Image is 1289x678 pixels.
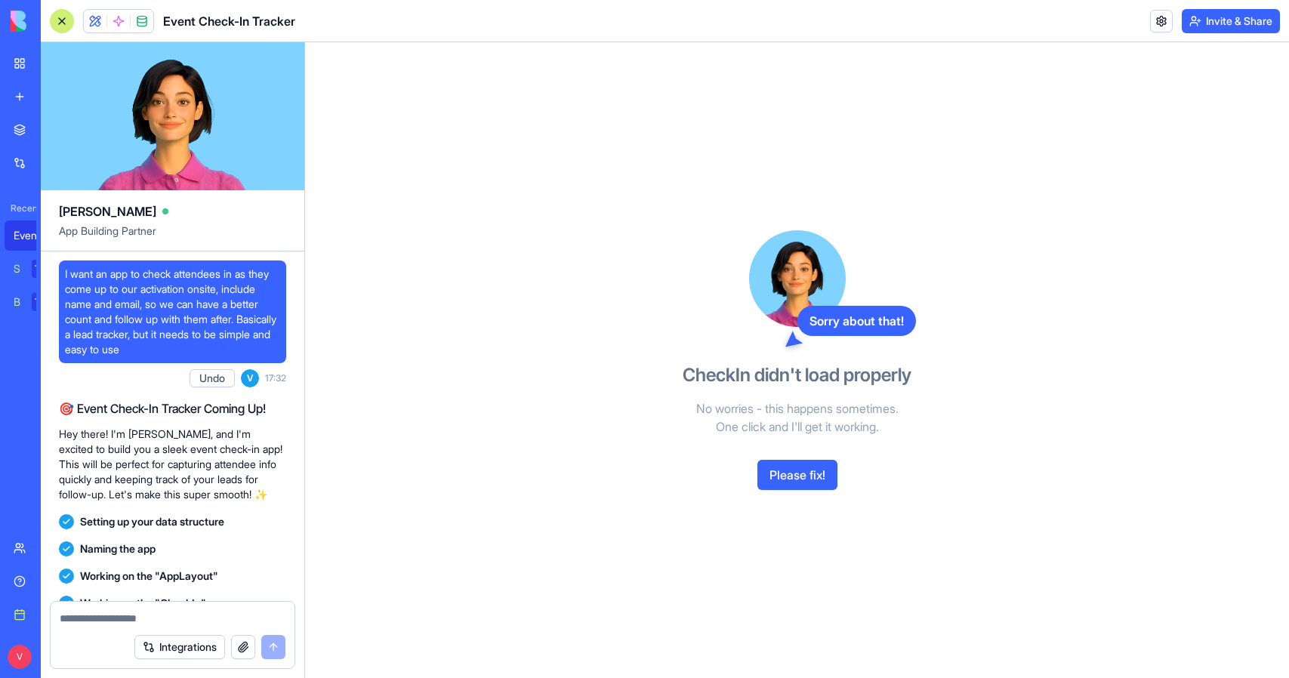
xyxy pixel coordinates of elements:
[80,596,233,611] span: Working on the "CheckIn" page
[80,569,218,584] span: Working on the "AppLayout"
[5,202,36,214] span: Recent
[59,202,156,220] span: [PERSON_NAME]
[14,261,21,276] div: Social Media Content Generator
[80,541,156,556] span: Naming the app
[32,260,56,278] div: TRY
[5,287,65,317] a: Blog Generation ProTRY
[134,635,225,659] button: Integrations
[11,11,104,32] img: logo
[59,427,286,502] p: Hey there! I'm [PERSON_NAME], and I'm excited to build you a sleek event check-in app! This will ...
[8,645,32,669] span: V
[163,12,295,30] h1: Event Check-In Tracker
[1182,9,1280,33] button: Invite & Share
[32,293,56,311] div: TRY
[757,460,837,490] button: Please fix!
[5,254,65,284] a: Social Media Content GeneratorTRY
[59,399,286,418] h2: 🎯 Event Check-In Tracker Coming Up!
[624,399,971,436] p: No worries - this happens sometimes. One click and I'll get it working.
[14,294,21,310] div: Blog Generation Pro
[265,372,286,384] span: 17:32
[80,514,224,529] span: Setting up your data structure
[797,306,916,336] div: Sorry about that!
[14,228,56,243] div: Event Check-In Tracker
[65,267,280,357] span: I want an app to check attendees in as they come up to our activation onsite, include name and em...
[190,369,235,387] button: Undo
[5,220,65,251] a: Event Check-In Tracker
[241,369,259,387] span: V
[683,363,911,387] h3: CheckIn didn't load properly
[59,223,286,251] span: App Building Partner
